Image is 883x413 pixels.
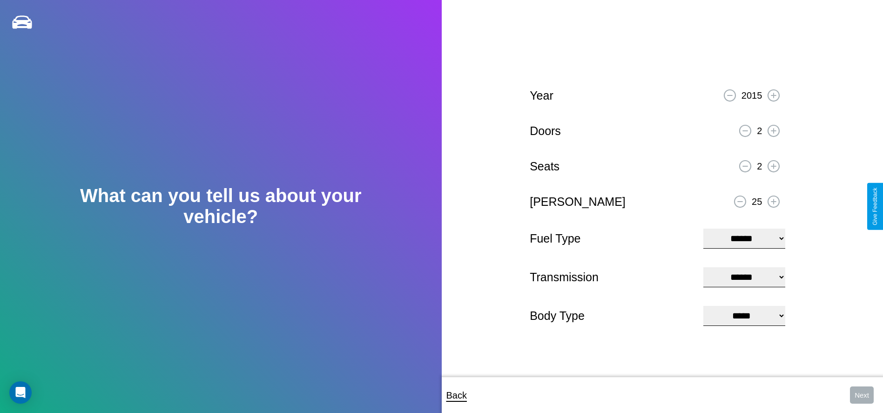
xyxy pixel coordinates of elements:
[757,122,762,139] p: 2
[850,386,874,404] button: Next
[530,156,559,177] p: Seats
[530,228,694,249] p: Fuel Type
[530,305,694,326] p: Body Type
[530,267,694,288] p: Transmission
[757,158,762,175] p: 2
[741,87,762,104] p: 2015
[9,381,32,404] div: Open Intercom Messenger
[44,185,398,227] h2: What can you tell us about your vehicle?
[530,121,561,142] p: Doors
[752,193,762,210] p: 25
[530,191,626,212] p: [PERSON_NAME]
[446,387,467,404] p: Back
[872,188,878,225] div: Give Feedback
[530,85,553,106] p: Year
